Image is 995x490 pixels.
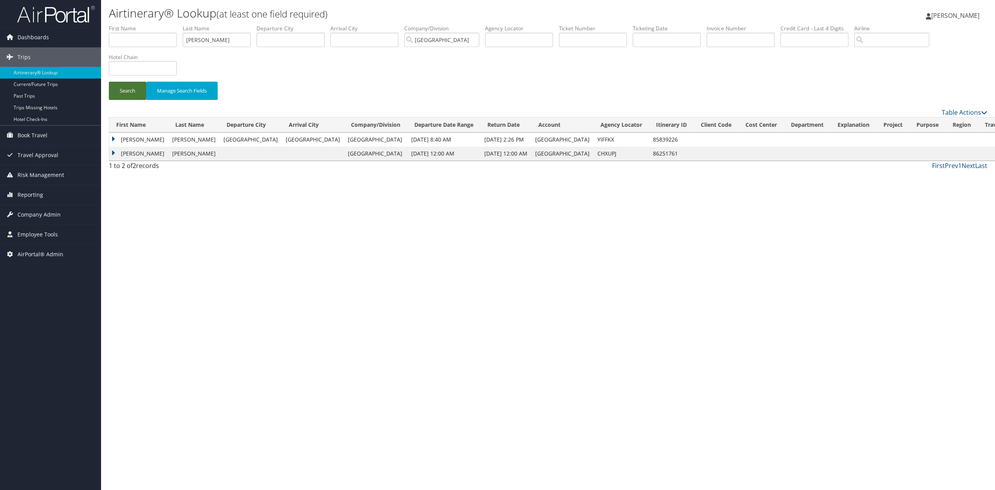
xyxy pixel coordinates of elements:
[780,24,854,32] label: Credit Card - Last 4 Digits
[344,147,407,161] td: [GEOGRAPHIC_DATA]
[404,24,485,32] label: Company/Division
[146,82,218,100] button: Manage Search Fields
[784,117,831,133] th: Department: activate to sort column ascending
[909,117,946,133] th: Purpose: activate to sort column ascending
[480,117,531,133] th: Return Date: activate to sort column ascending
[109,24,183,32] label: First Name
[407,117,480,133] th: Departure Date Range: activate to sort column descending
[946,117,978,133] th: Region: activate to sort column ascending
[407,147,480,161] td: [DATE] 12:00 AM
[694,117,738,133] th: Client Code: activate to sort column ascending
[876,117,909,133] th: Project: activate to sort column ascending
[707,24,780,32] label: Invoice Number
[183,24,257,32] label: Last Name
[649,147,694,161] td: 86251761
[168,147,220,161] td: [PERSON_NAME]
[220,133,282,147] td: [GEOGRAPHIC_DATA]
[738,117,784,133] th: Cost Center: activate to sort column ascending
[485,24,559,32] label: Agency Locator
[962,161,975,170] a: Next
[17,185,43,205] span: Reporting
[926,4,987,27] a: [PERSON_NAME]
[931,11,979,20] span: [PERSON_NAME]
[958,161,962,170] a: 1
[854,24,935,32] label: Airline
[109,161,320,174] div: 1 to 2 of records
[17,145,58,165] span: Travel Approval
[17,165,64,185] span: Risk Management
[831,117,876,133] th: Explanation: activate to sort column ascending
[531,117,594,133] th: Account: activate to sort column ascending
[344,117,407,133] th: Company/Division
[480,147,531,161] td: [DATE] 12:00 AM
[220,117,282,133] th: Departure City: activate to sort column ascending
[133,161,136,170] span: 2
[257,24,330,32] label: Departure City
[559,24,633,32] label: Ticket Number
[649,133,694,147] td: 85839226
[330,24,404,32] label: Arrival City
[932,161,945,170] a: First
[531,147,594,161] td: [GEOGRAPHIC_DATA]
[168,117,220,133] th: Last Name: activate to sort column ascending
[594,117,649,133] th: Agency Locator: activate to sort column ascending
[17,5,95,23] img: airportal-logo.png
[216,7,328,20] small: (at least one field required)
[975,161,987,170] a: Last
[17,225,58,244] span: Employee Tools
[407,133,480,147] td: [DATE] 8:40 AM
[282,117,344,133] th: Arrival City: activate to sort column ascending
[109,147,168,161] td: [PERSON_NAME]
[649,117,694,133] th: Itinerary ID: activate to sort column ascending
[109,5,695,21] h1: Airtinerary® Lookup
[17,205,61,224] span: Company Admin
[109,133,168,147] td: [PERSON_NAME]
[480,133,531,147] td: [DATE] 2:26 PM
[109,117,168,133] th: First Name: activate to sort column ascending
[633,24,707,32] label: Ticketing Date
[109,82,146,100] button: Search
[594,147,649,161] td: CHXUPJ
[282,133,344,147] td: [GEOGRAPHIC_DATA]
[109,53,183,61] label: Hotel Chain
[594,133,649,147] td: YIFFKX
[168,133,220,147] td: [PERSON_NAME]
[17,47,31,67] span: Trips
[531,133,594,147] td: [GEOGRAPHIC_DATA]
[344,133,407,147] td: [GEOGRAPHIC_DATA]
[17,28,49,47] span: Dashboards
[945,161,958,170] a: Prev
[17,245,63,264] span: AirPortal® Admin
[17,126,47,145] span: Book Travel
[942,108,987,117] a: Table Actions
